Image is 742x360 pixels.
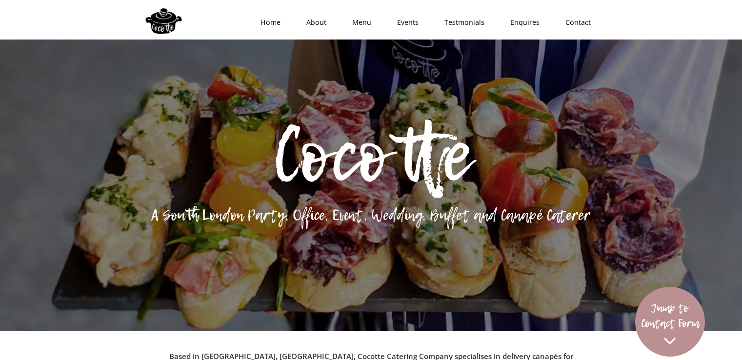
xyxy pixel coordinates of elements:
[494,8,549,37] a: Enquires
[290,8,336,37] a: About
[428,8,494,37] a: Testmonials
[244,8,290,37] a: Home
[381,8,428,37] a: Events
[336,8,381,37] a: Menu
[549,8,601,37] a: Contact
